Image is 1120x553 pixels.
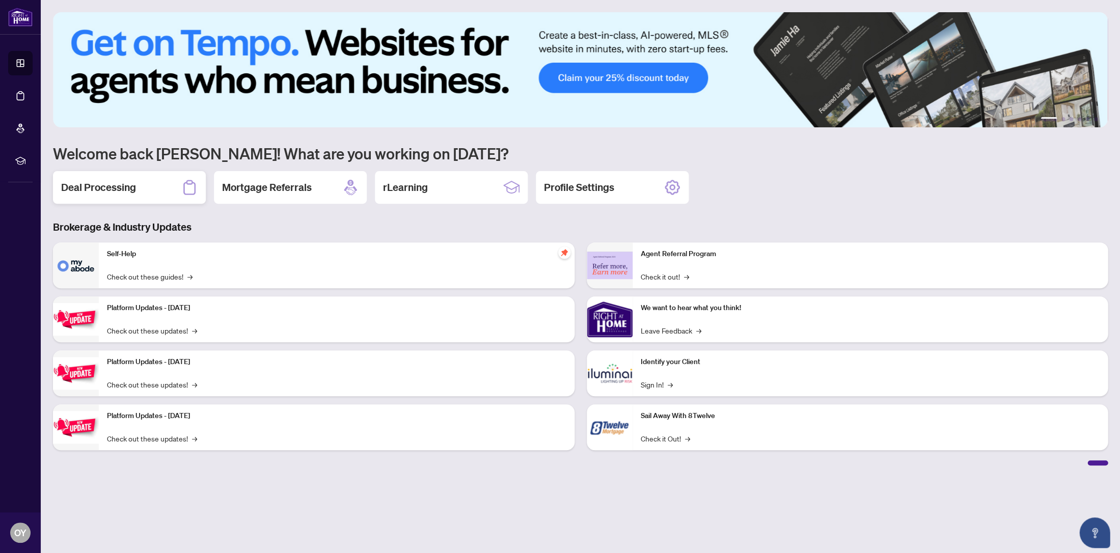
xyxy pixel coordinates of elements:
[587,350,633,396] img: Identify your Client
[641,379,673,390] a: Sign In!→
[558,246,570,259] span: pushpin
[587,252,633,280] img: Agent Referral Program
[222,180,312,195] h2: Mortgage Referrals
[53,144,1108,163] h1: Welcome back [PERSON_NAME]! What are you working on [DATE]?
[107,325,197,336] a: Check out these updates!→
[641,271,689,282] a: Check it out!→
[192,433,197,444] span: →
[668,379,673,390] span: →
[192,379,197,390] span: →
[641,248,1100,260] p: Agent Referral Program
[684,271,689,282] span: →
[641,325,701,336] a: Leave Feedback→
[53,220,1108,234] h3: Brokerage & Industry Updates
[61,180,136,195] h2: Deal Processing
[107,302,566,314] p: Platform Updates - [DATE]
[107,356,566,368] p: Platform Updates - [DATE]
[641,433,690,444] a: Check it Out!→
[107,379,197,390] a: Check out these updates!→
[53,242,99,288] img: Self-Help
[1041,117,1057,121] button: 1
[107,271,193,282] a: Check out these guides!→
[1061,117,1065,121] button: 2
[641,356,1100,368] p: Identify your Client
[1085,117,1089,121] button: 5
[1069,117,1073,121] button: 3
[53,12,1107,127] img: Slide 0
[107,248,566,260] p: Self-Help
[53,357,99,389] img: Platform Updates - July 8, 2025
[8,8,33,26] img: logo
[383,180,428,195] h2: rLearning
[187,271,193,282] span: →
[641,302,1100,314] p: We want to hear what you think!
[685,433,690,444] span: →
[107,433,197,444] a: Check out these updates!→
[1079,517,1110,548] button: Open asap
[14,526,26,540] span: OY
[1077,117,1081,121] button: 4
[641,410,1100,422] p: Sail Away With 8Twelve
[107,410,566,422] p: Platform Updates - [DATE]
[587,404,633,450] img: Sail Away With 8Twelve
[53,303,99,335] img: Platform Updates - July 21, 2025
[1094,117,1098,121] button: 6
[587,296,633,342] img: We want to hear what you think!
[696,325,701,336] span: →
[544,180,614,195] h2: Profile Settings
[192,325,197,336] span: →
[53,411,99,443] img: Platform Updates - June 23, 2025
